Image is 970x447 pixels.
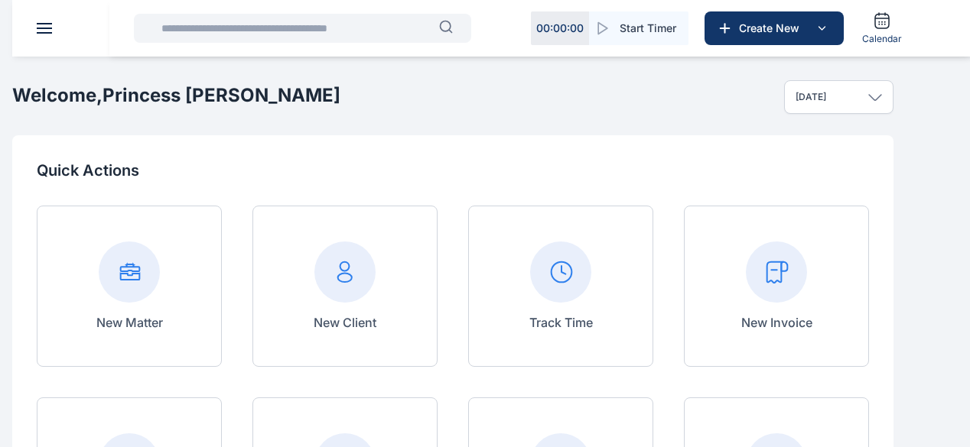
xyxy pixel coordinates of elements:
[529,313,593,332] p: Track Time
[796,91,826,103] p: [DATE]
[536,21,584,36] p: 00 : 00 : 00
[37,160,869,181] p: Quick Actions
[862,33,902,45] span: Calendar
[741,313,812,332] p: New Invoice
[12,83,340,108] h2: Welcome, Princess [PERSON_NAME]
[856,5,908,51] a: Calendar
[620,21,676,36] span: Start Timer
[96,313,163,332] p: New Matter
[589,11,688,45] button: Start Timer
[314,313,376,332] p: New Client
[733,21,812,36] span: Create New
[705,11,844,45] button: Create New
